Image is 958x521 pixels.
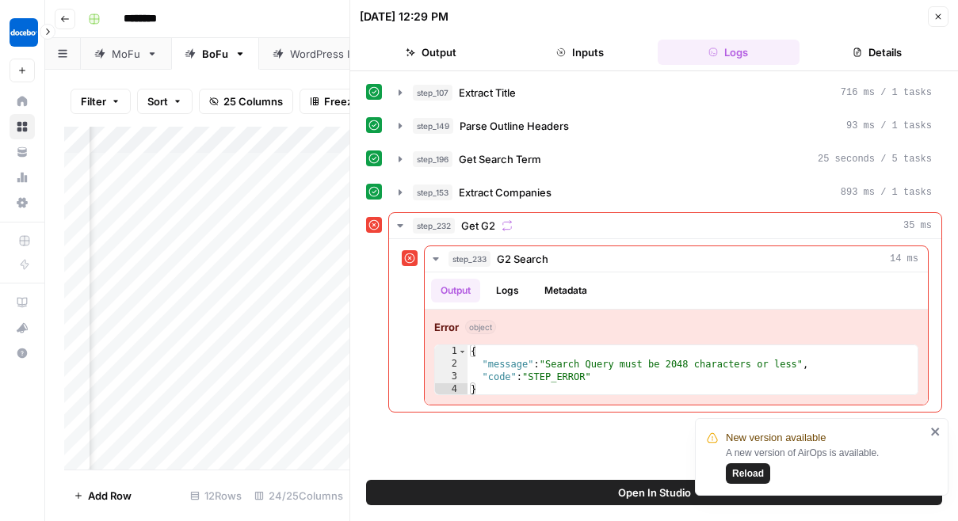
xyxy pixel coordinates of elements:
button: Logs [487,279,529,302]
button: Sort [137,89,193,114]
button: 14 ms [425,246,928,272]
span: step_232 [413,218,455,234]
span: step_153 [413,184,452,200]
button: Details [806,40,948,65]
button: Output [360,40,502,65]
span: 893 ms / 1 tasks [841,185,932,200]
span: 35 ms [903,219,932,233]
strong: Error [434,319,459,335]
div: 2 [435,358,468,371]
span: 716 ms / 1 tasks [841,86,932,100]
button: Output [431,279,480,302]
button: Inputs [509,40,651,65]
span: Open In Studio [618,485,691,500]
span: step_196 [413,151,452,167]
button: 35 ms [389,213,941,238]
span: 93 ms / 1 tasks [846,119,932,133]
div: A new version of AirOps is available. [726,446,926,484]
a: Settings [10,190,35,215]
button: close [930,425,941,438]
button: Metadata [535,279,597,302]
button: Freeze Columns [300,89,416,114]
span: G2 Search [497,251,548,267]
div: 12 Rows [184,483,248,508]
div: 24/25 Columns [248,483,349,508]
span: 25 seconds / 5 tasks [818,152,932,166]
span: Add Row [88,488,132,504]
a: Usage [10,165,35,190]
a: WordPress Import EN [259,38,427,70]
span: 25 Columns [223,93,283,109]
div: 1 [435,345,468,358]
button: Help + Support [10,340,35,366]
span: Parse Outline Headers [460,118,569,134]
button: Workspace: Docebo [10,13,35,52]
a: Your Data [10,139,35,165]
span: Reload [732,466,764,481]
button: Logs [658,40,800,65]
button: 25 Columns [199,89,293,114]
span: step_107 [413,85,452,101]
a: Home [10,89,35,114]
span: Extract Title [459,85,516,101]
span: step_233 [448,251,490,267]
button: Open In Studio [366,480,942,505]
div: BoFu [202,46,228,62]
div: What's new? [10,316,34,340]
button: 93 ms / 1 tasks [389,113,941,139]
button: Filter [71,89,131,114]
a: Browse [10,114,35,139]
div: 3 [435,371,468,383]
span: Filter [81,93,106,109]
a: BoFu [171,38,259,70]
span: 14 ms [890,252,918,266]
span: Get G2 [461,218,495,234]
span: New version available [726,430,826,446]
div: 35 ms [389,239,941,412]
a: AirOps Academy [10,290,35,315]
span: object [465,320,496,334]
div: 4 [435,383,468,396]
div: MoFu [112,46,140,62]
button: Reload [726,463,770,484]
span: Extract Companies [459,184,552,200]
button: 893 ms / 1 tasks [389,180,941,205]
button: 25 seconds / 5 tasks [389,146,941,172]
div: [DATE] 12:29 PM [360,9,448,25]
button: Add Row [64,483,141,508]
div: WordPress Import EN [290,46,396,62]
span: Freeze Columns [324,93,406,109]
button: What's new? [10,315,35,340]
span: step_149 [413,118,453,134]
span: Sort [147,93,168,109]
span: Toggle code folding, rows 1 through 4 [458,345,467,358]
button: 716 ms / 1 tasks [389,80,941,105]
img: Docebo Logo [10,18,38,47]
div: 14 ms [425,272,928,405]
span: Get Search Term [459,151,541,167]
a: MoFu [81,38,171,70]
